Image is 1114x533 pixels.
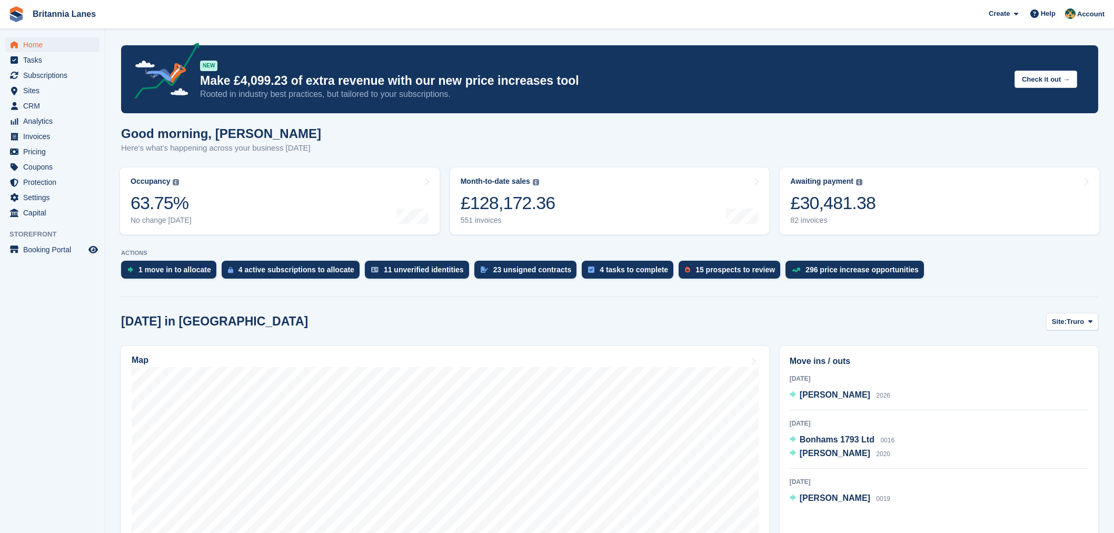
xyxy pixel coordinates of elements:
div: 551 invoices [461,216,555,225]
a: 11 unverified identities [365,261,474,284]
a: 1 move in to allocate [121,261,222,284]
span: CRM [23,98,86,113]
div: 63.75% [131,192,192,214]
a: menu [5,190,100,205]
span: Capital [23,205,86,220]
span: Sites [23,83,86,98]
span: Settings [23,190,86,205]
h2: Map [132,356,148,365]
div: [DATE] [790,477,1088,487]
a: menu [5,129,100,144]
a: 4 tasks to complete [582,261,679,284]
div: 23 unsigned contracts [493,265,572,274]
span: Create [989,8,1010,19]
a: Preview store [87,243,100,256]
img: price-adjustments-announcement-icon-8257ccfd72463d97f412b2fc003d46551f7dbcb40ab6d574587a9cd5c0d94... [126,43,200,103]
img: Nathan Kellow [1065,8,1076,19]
a: menu [5,160,100,174]
h1: Good morning, [PERSON_NAME] [121,126,321,141]
a: Bonhams 1793 Ltd 0016 [790,433,894,447]
button: Site: Truro [1046,313,1098,330]
a: menu [5,68,100,83]
span: [PERSON_NAME] [800,449,870,458]
img: icon-info-grey-7440780725fd019a000dd9b08b2336e03edf1995a4989e88bcd33f0948082b44.svg [533,179,539,185]
span: [PERSON_NAME] [800,390,870,399]
p: Rooted in industry best practices, but tailored to your subscriptions. [200,88,1006,100]
span: 0016 [880,437,894,444]
img: active_subscription_to_allocate_icon-d502201f5373d7db506a760aba3b589e785aa758c864c3986d89f69b8ff3... [228,266,233,273]
div: [DATE] [790,419,1088,428]
p: ACTIONS [121,250,1098,256]
div: 82 invoices [790,216,876,225]
span: Protection [23,175,86,190]
a: menu [5,37,100,52]
span: Home [23,37,86,52]
p: Make £4,099.23 of extra revenue with our new price increases tool [200,73,1006,88]
a: 23 unsigned contracts [474,261,582,284]
span: 2026 [876,392,890,399]
span: Coupons [23,160,86,174]
a: menu [5,114,100,129]
span: Account [1077,9,1105,19]
a: menu [5,205,100,220]
a: Month-to-date sales £128,172.36 551 invoices [450,167,770,234]
a: menu [5,144,100,159]
a: 296 price increase opportunities [785,261,929,284]
div: NEW [200,61,217,71]
span: Booking Portal [23,242,86,257]
span: Bonhams 1793 Ltd [800,435,874,444]
a: [PERSON_NAME] 2026 [790,389,890,402]
div: 11 unverified identities [384,265,464,274]
span: Storefront [9,229,105,240]
img: task-75834270c22a3079a89374b754ae025e5fb1db73e45f91037f5363f120a921f8.svg [588,266,594,273]
span: Invoices [23,129,86,144]
div: 15 prospects to review [695,265,775,274]
a: [PERSON_NAME] 2020 [790,447,890,461]
div: £30,481.38 [790,192,876,214]
img: icon-info-grey-7440780725fd019a000dd9b08b2336e03edf1995a4989e88bcd33f0948082b44.svg [856,179,862,185]
span: 2020 [876,450,890,458]
span: [PERSON_NAME] [800,493,870,502]
div: Month-to-date sales [461,177,530,186]
img: contract_signature_icon-13c848040528278c33f63329250d36e43548de30e8caae1d1a13099fd9432cc5.svg [481,266,488,273]
a: menu [5,98,100,113]
a: 15 prospects to review [679,261,785,284]
a: Occupancy 63.75% No change [DATE] [120,167,440,234]
span: Tasks [23,53,86,67]
span: Pricing [23,144,86,159]
img: icon-info-grey-7440780725fd019a000dd9b08b2336e03edf1995a4989e88bcd33f0948082b44.svg [173,179,179,185]
img: price_increase_opportunities-93ffe204e8149a01c8c9dc8f82e8f89637d9d84a8eef4429ea346261dce0b2c0.svg [792,268,800,272]
span: Subscriptions [23,68,86,83]
h2: Move ins / outs [790,355,1088,368]
div: 1 move in to allocate [138,265,211,274]
img: stora-icon-8386f47178a22dfd0bd8f6a31ec36ba5ce8667c1dd55bd0f319d3a0aa187defe.svg [8,6,24,22]
a: [PERSON_NAME] 0019 [790,492,890,506]
a: menu [5,53,100,67]
div: 4 tasks to complete [600,265,668,274]
span: Truro [1067,317,1084,327]
span: 0019 [876,495,890,502]
img: move_ins_to_allocate_icon-fdf77a2bb77ea45bf5b3d319d69a93e2d87916cf1d5bf7949dd705db3b84f3ca.svg [127,266,133,273]
span: Site: [1052,317,1067,327]
img: verify_identity-adf6edd0f0f0b5bbfe63781bf79b02c33cf7c696d77639b501bdc392416b5a36.svg [371,266,379,273]
div: Awaiting payment [790,177,853,186]
div: £128,172.36 [461,192,555,214]
button: Check it out → [1014,71,1077,88]
div: 296 price increase opportunities [805,265,919,274]
a: 4 active subscriptions to allocate [222,261,365,284]
div: [DATE] [790,374,1088,383]
a: menu [5,175,100,190]
span: Analytics [23,114,86,129]
h2: [DATE] in [GEOGRAPHIC_DATA] [121,314,308,329]
div: No change [DATE] [131,216,192,225]
div: 4 active subscriptions to allocate [238,265,354,274]
img: prospect-51fa495bee0391a8d652442698ab0144808aea92771e9ea1ae160a38d050c398.svg [685,266,690,273]
a: Britannia Lanes [28,5,100,23]
p: Here's what's happening across your business [DATE] [121,142,321,154]
span: Help [1041,8,1056,19]
div: Occupancy [131,177,170,186]
a: Awaiting payment £30,481.38 82 invoices [780,167,1099,234]
a: menu [5,83,100,98]
a: menu [5,242,100,257]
